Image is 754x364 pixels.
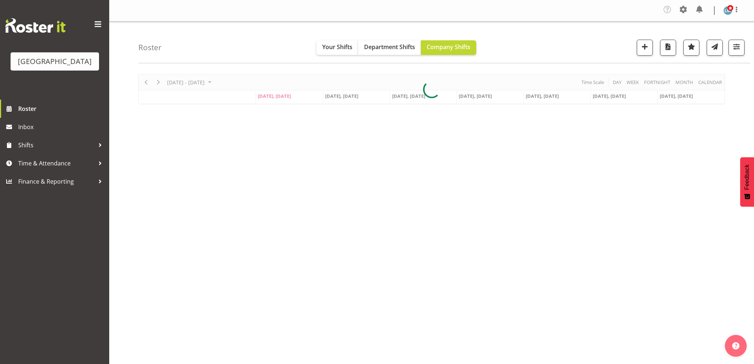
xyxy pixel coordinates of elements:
button: Your Shifts [316,40,358,55]
span: Finance & Reporting [18,176,95,187]
button: Company Shifts [421,40,476,55]
span: Shifts [18,140,95,151]
span: Feedback [744,164,750,190]
button: Send a list of all shifts for the selected filtered period to all rostered employees. [707,40,723,56]
img: Rosterit website logo [5,18,66,33]
img: lesley-mckenzie127.jpg [723,6,732,15]
span: Time & Attendance [18,158,95,169]
span: Company Shifts [427,43,470,51]
button: Add a new shift [637,40,653,56]
button: Highlight an important date within the roster. [683,40,699,56]
span: Inbox [18,121,106,132]
button: Download a PDF of the roster according to the set date range. [660,40,676,56]
button: Feedback - Show survey [740,157,754,207]
button: Department Shifts [358,40,421,55]
img: help-xxl-2.png [732,342,739,349]
span: Roster [18,103,106,114]
button: Filter Shifts [729,40,745,56]
h4: Roster [138,43,162,52]
div: [GEOGRAPHIC_DATA] [18,56,92,67]
span: Department Shifts [364,43,415,51]
span: Your Shifts [322,43,352,51]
